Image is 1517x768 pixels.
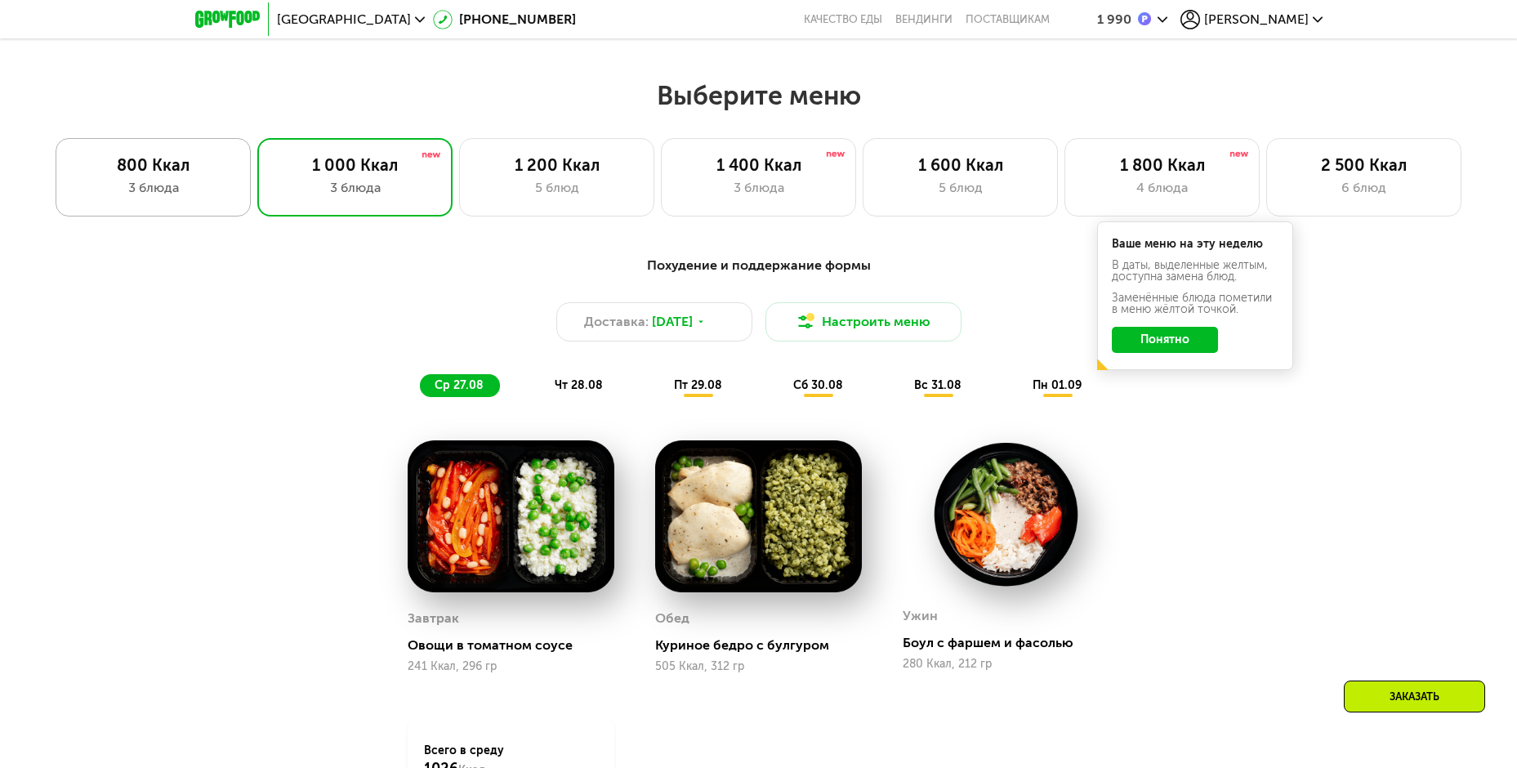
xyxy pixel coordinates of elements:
div: 5 блюд [476,178,637,198]
h2: Выберите меню [52,79,1465,112]
div: 800 Ккал [73,155,234,175]
span: [DATE] [652,312,693,332]
span: [PERSON_NAME] [1204,13,1309,26]
div: 4 блюда [1082,178,1243,198]
div: поставщикам [966,13,1050,26]
div: Заменённые блюда пометили в меню жёлтой точкой. [1112,292,1278,315]
span: пт 29.08 [674,378,722,392]
span: ср 27.08 [435,378,484,392]
span: сб 30.08 [793,378,843,392]
div: Овощи в томатном соусе [408,637,627,654]
button: Понятно [1112,327,1218,353]
div: Обед [655,606,689,631]
div: 3 блюда [678,178,839,198]
div: 241 Ккал, 296 гр [408,660,614,673]
div: Завтрак [408,606,459,631]
div: 5 блюд [880,178,1041,198]
div: 1 400 Ккал [678,155,839,175]
div: Заказать [1344,681,1485,712]
span: чт 28.08 [555,378,603,392]
div: 1 200 Ккал [476,155,637,175]
div: 505 Ккал, 312 гр [655,660,862,673]
div: 1 000 Ккал [274,155,435,175]
div: Похудение и поддержание формы [275,256,1243,276]
div: Боул с фаршем и фасолью [903,635,1122,651]
span: [GEOGRAPHIC_DATA] [277,13,411,26]
div: 1 600 Ккал [880,155,1041,175]
div: 3 блюда [73,178,234,198]
div: 1 800 Ккал [1082,155,1243,175]
button: Настроить меню [765,302,962,342]
a: Вендинги [895,13,953,26]
span: Доставка: [584,312,649,332]
div: 1 990 [1097,13,1131,26]
div: 280 Ккал, 212 гр [903,658,1109,671]
a: Качество еды [804,13,882,26]
div: 3 блюда [274,178,435,198]
div: В даты, выделенные желтым, доступна замена блюд. [1112,260,1278,283]
div: Куриное бедро с булгуром [655,637,875,654]
div: Ужин [903,604,938,628]
span: пн 01.09 [1033,378,1082,392]
span: вс 31.08 [914,378,962,392]
div: Ваше меню на эту неделю [1112,239,1278,250]
div: 2 500 Ккал [1283,155,1444,175]
div: 6 блюд [1283,178,1444,198]
a: [PHONE_NUMBER] [433,10,576,29]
